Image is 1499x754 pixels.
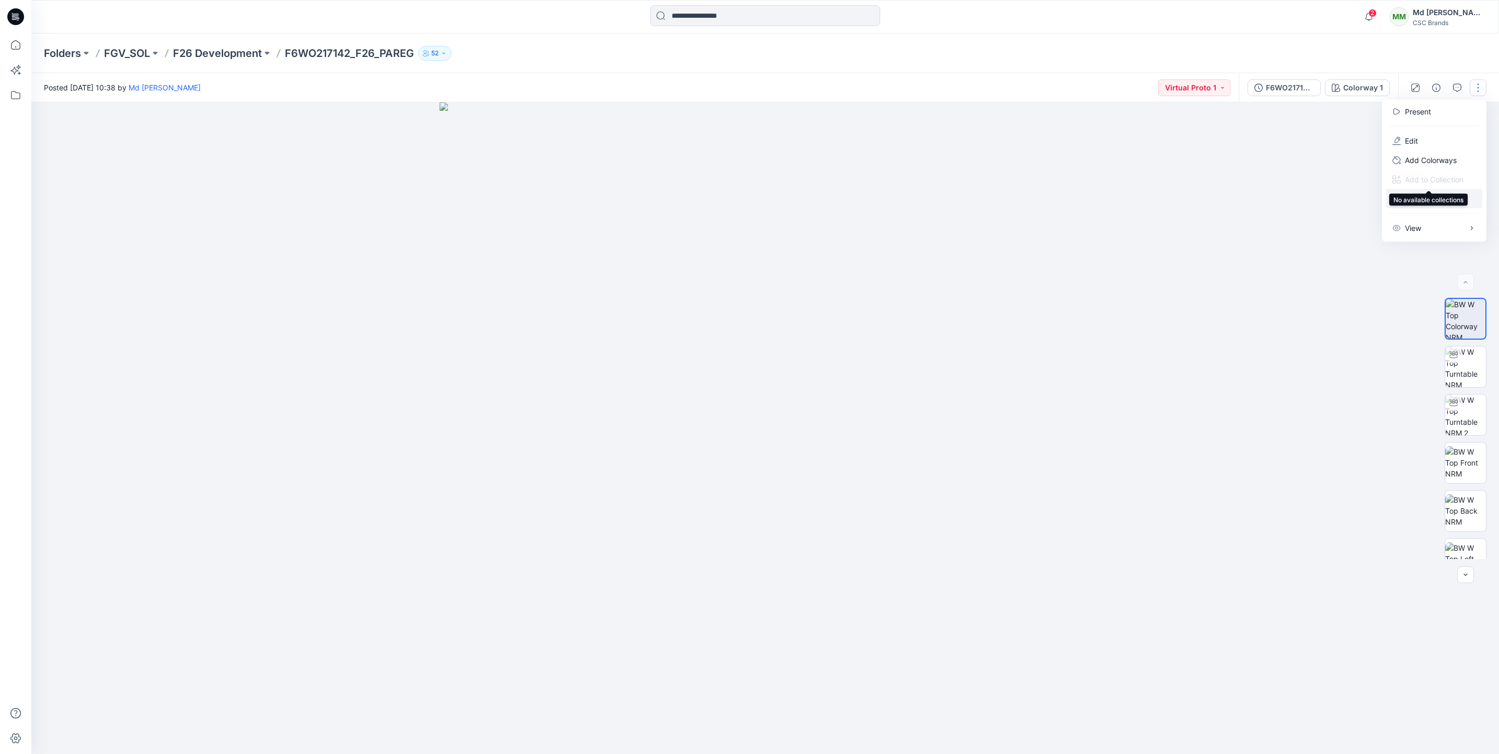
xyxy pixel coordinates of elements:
[440,102,1091,754] img: eyJhbGciOiJIUzI1NiIsImtpZCI6IjAiLCJzbHQiOiJzZXMiLCJ0eXAiOiJKV1QifQ.eyJkYXRhIjp7InR5cGUiOiJzdG9yYW...
[173,46,262,61] a: F26 Development
[1445,395,1486,435] img: BW W Top Turntable NRM 2
[1445,446,1486,479] img: BW W Top Front NRM
[418,46,452,61] button: 52
[1445,542,1486,575] img: BW W Top Left NRM
[1368,9,1377,17] span: 2
[431,48,439,59] p: 52
[1405,223,1421,234] p: View
[1248,79,1321,96] button: F6WO217142_F26_PAREG_VP1
[1413,6,1486,19] div: Md [PERSON_NAME]
[1325,79,1390,96] button: Colorway 1
[1390,7,1409,26] div: MM
[1413,19,1486,27] div: CSC Brands
[1405,106,1431,117] a: Present
[129,83,201,92] a: Md [PERSON_NAME]
[44,82,201,93] span: Posted [DATE] 10:38 by
[1405,135,1418,146] a: Edit
[1405,155,1457,166] p: Add Colorways
[1343,82,1383,94] div: Colorway 1
[1428,79,1445,96] button: Details
[1446,299,1485,339] img: BW W Top Colorway NRM
[1445,494,1486,527] img: BW W Top Back NRM
[1445,346,1486,387] img: BW W Top Turntable NRM
[44,46,81,61] a: Folders
[104,46,150,61] a: FGV_SOL
[1405,193,1452,204] p: Duplicate to...
[1266,82,1314,94] div: F6WO217142_F26_PAREG_VP1
[285,46,414,61] p: F6WO217142_F26_PAREG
